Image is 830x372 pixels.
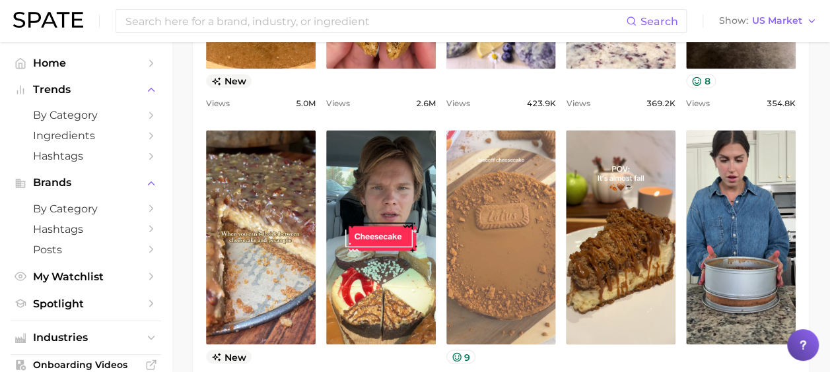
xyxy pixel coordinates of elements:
[33,84,139,96] span: Trends
[752,17,802,24] span: US Market
[686,74,716,88] button: 8
[11,146,161,166] a: Hashtags
[646,96,675,111] span: 369.2k
[206,96,230,111] span: Views
[716,13,820,30] button: ShowUS Market
[566,96,590,111] span: Views
[446,96,470,111] span: Views
[33,297,139,310] span: Spotlight
[13,12,83,28] img: SPATE
[33,243,139,256] span: Posts
[640,15,678,28] span: Search
[206,74,252,88] span: new
[33,129,139,142] span: Ingredients
[11,328,161,348] button: Industries
[11,173,161,193] button: Brands
[11,239,161,260] a: Posts
[719,17,748,24] span: Show
[33,202,139,215] span: by Category
[33,177,139,189] span: Brands
[11,199,161,219] a: by Category
[11,266,161,287] a: My Watchlist
[11,125,161,146] a: Ingredients
[206,350,252,363] span: new
[416,96,436,111] span: 2.6m
[767,96,796,111] span: 354.8k
[326,96,350,111] span: Views
[33,332,139,344] span: Industries
[33,270,139,283] span: My Watchlist
[526,96,555,111] span: 423.9k
[11,80,161,100] button: Trends
[124,10,626,32] input: Search here for a brand, industry, or ingredient
[33,223,139,235] span: Hashtags
[33,57,139,69] span: Home
[33,150,139,162] span: Hashtags
[11,294,161,314] a: Spotlight
[33,109,139,121] span: by Category
[11,105,161,125] a: by Category
[33,359,139,371] span: Onboarding Videos
[11,53,161,73] a: Home
[296,96,316,111] span: 5.0m
[686,96,710,111] span: Views
[11,219,161,239] a: Hashtags
[446,350,476,363] button: 9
